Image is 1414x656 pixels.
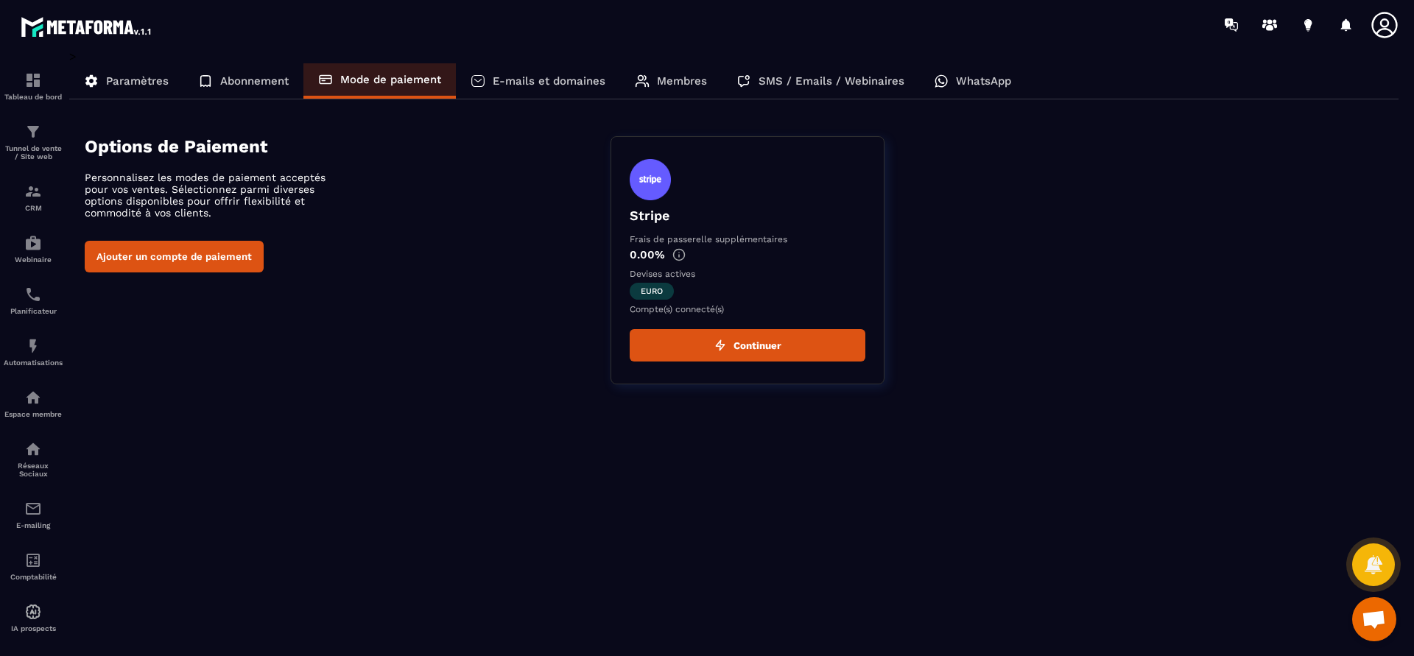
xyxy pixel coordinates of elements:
p: Stripe [630,208,865,223]
p: Devises actives [630,269,865,279]
p: WhatsApp [956,74,1011,88]
p: Paramètres [106,74,169,88]
p: Planificateur [4,307,63,315]
a: Ouvrir le chat [1352,597,1396,641]
p: Espace membre [4,410,63,418]
a: formationformationTableau de bord [4,60,63,112]
a: automationsautomationsWebinaire [4,223,63,275]
img: scheduler [24,286,42,303]
img: automations [24,603,42,621]
p: Mode de paiement [340,73,441,86]
p: E-mailing [4,521,63,529]
p: Comptabilité [4,573,63,581]
p: SMS / Emails / Webinaires [759,74,904,88]
p: Réseaux Sociaux [4,462,63,478]
img: zap.8ac5aa27.svg [714,339,726,351]
div: > [69,49,1399,406]
p: Abonnement [220,74,289,88]
a: automationsautomationsEspace membre [4,378,63,429]
p: Automatisations [4,359,63,367]
button: Continuer [630,329,865,361]
a: accountantaccountantComptabilité [4,540,63,592]
a: emailemailE-mailing [4,489,63,540]
p: Compte(s) connecté(s) [630,304,865,314]
p: Tableau de bord [4,93,63,101]
button: Ajouter un compte de paiement [85,241,264,272]
img: automations [24,389,42,406]
p: E-mails et domaines [493,74,605,88]
img: info-gr.5499bf25.svg [672,248,686,261]
img: formation [24,123,42,141]
p: Frais de passerelle supplémentaires [630,234,865,244]
img: formation [24,183,42,200]
a: formationformationTunnel de vente / Site web [4,112,63,172]
p: Webinaire [4,255,63,264]
p: 0.00% [630,248,865,261]
p: Tunnel de vente / Site web [4,144,63,161]
a: social-networksocial-networkRéseaux Sociaux [4,429,63,489]
a: automationsautomationsAutomatisations [4,326,63,378]
img: automations [24,337,42,355]
img: automations [24,234,42,252]
img: accountant [24,551,42,569]
img: email [24,500,42,518]
img: social-network [24,440,42,458]
p: IA prospects [4,624,63,632]
img: stripe.9bed737a.svg [630,159,671,200]
h4: Options de Paiement [85,136,611,157]
a: schedulerschedulerPlanificateur [4,275,63,326]
img: formation [24,71,42,89]
img: logo [21,13,153,40]
a: formationformationCRM [4,172,63,223]
p: Membres [657,74,707,88]
p: CRM [4,204,63,212]
p: Personnalisez les modes de paiement acceptés pour vos ventes. Sélectionnez parmi diverses options... [85,172,342,219]
span: euro [630,283,674,300]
